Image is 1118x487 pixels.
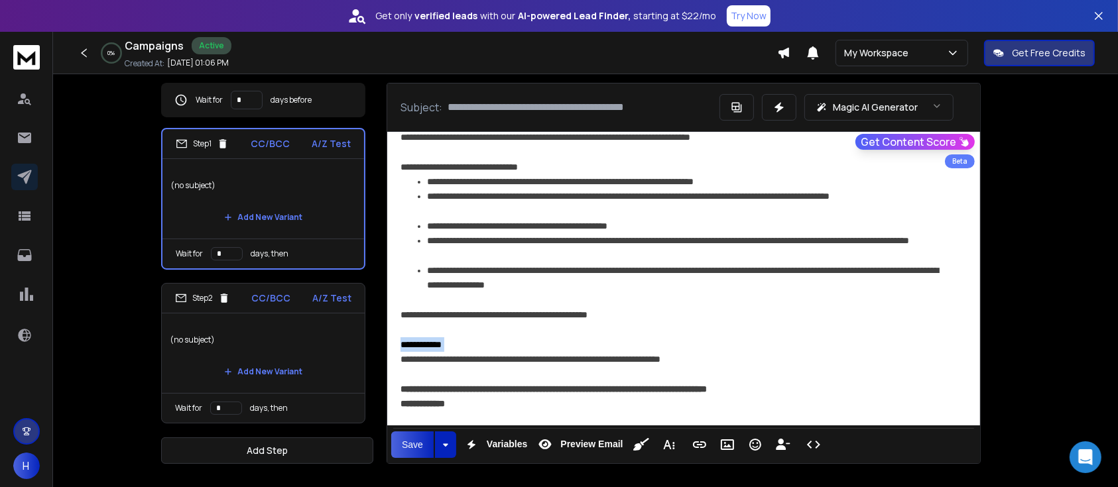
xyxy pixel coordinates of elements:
[558,439,625,450] span: Preview Email
[656,431,682,458] button: More Text
[629,431,654,458] button: Clean HTML
[251,137,290,150] p: CC/BCC
[176,248,203,259] p: Wait for
[13,453,40,479] button: H
[176,138,229,150] div: Step 1
[844,46,914,60] p: My Workspace
[518,9,631,23] strong: AI-powered Lead Finder,
[984,40,1095,66] button: Get Free Credits
[125,38,184,54] h1: Campaigns
[192,37,231,54] div: Active
[375,9,716,23] p: Get only with our starting at $22/mo
[250,403,288,413] p: days, then
[271,95,312,105] p: days before
[251,248,288,259] p: days, then
[801,431,826,458] button: Code View
[945,154,975,168] div: Beta
[108,49,115,57] p: 0 %
[743,431,768,458] button: Emoticons
[1070,441,1101,473] div: Open Intercom Messenger
[312,137,351,150] p: A/Z Test
[175,403,202,413] p: Wait for
[532,431,625,458] button: Preview Email
[214,358,313,385] button: Add New Variant
[125,58,164,69] p: Created At:
[170,167,356,204] p: (no subject)
[161,128,365,270] li: Step1CC/BCCA/Z Test(no subject)Add New VariantWait fordays, then
[414,9,477,23] strong: verified leads
[459,431,530,458] button: Variables
[771,431,796,458] button: Insert Unsubscribe Link
[196,95,223,105] p: Wait for
[161,437,373,464] button: Add Step
[312,292,351,305] p: A/Z Test
[1012,46,1086,60] p: Get Free Credits
[214,204,313,231] button: Add New Variant
[731,9,767,23] p: Try Now
[687,431,712,458] button: Insert Link (Ctrl+K)
[715,431,740,458] button: Insert Image (Ctrl+P)
[855,134,975,150] button: Get Content Score
[170,321,357,358] p: (no subject)
[833,101,918,114] p: Magic AI Generator
[13,45,40,70] img: logo
[252,292,291,305] p: CC/BCC
[175,292,230,304] div: Step 2
[161,283,365,423] li: Step2CC/BCCA/Z Test(no subject)Add New VariantWait fordays, then
[391,431,434,458] button: Save
[167,58,229,68] p: [DATE] 01:06 PM
[804,94,954,121] button: Magic AI Generator
[484,439,530,450] span: Variables
[727,5,771,27] button: Try Now
[401,99,442,115] p: Subject:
